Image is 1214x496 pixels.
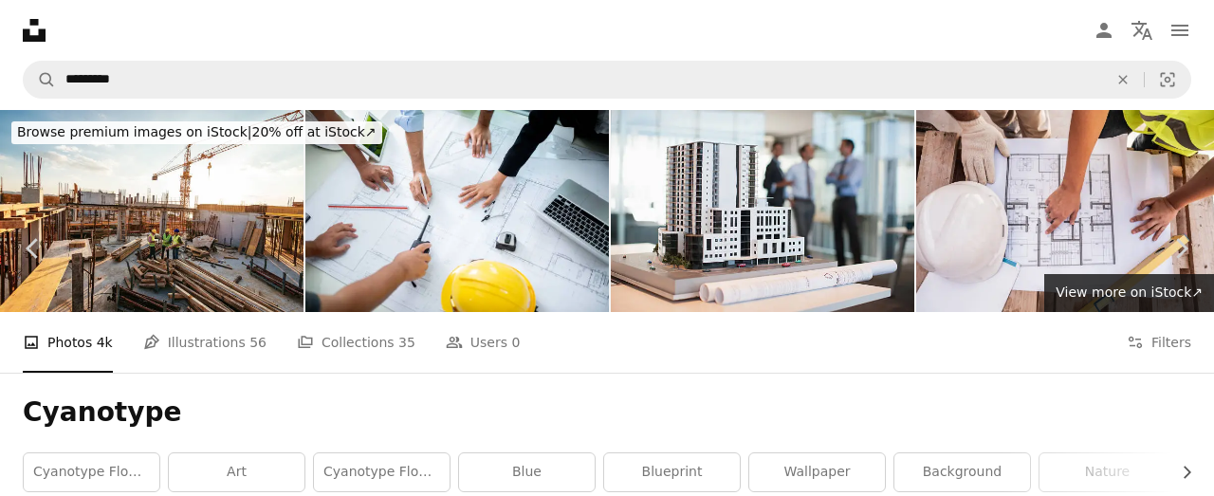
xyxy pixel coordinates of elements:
[1039,453,1175,491] a: nature
[1056,285,1203,300] span: View more on iStock ↗
[24,453,159,491] a: cyanotype flower
[305,110,609,312] img: Team of engineers gathers for a meeting to discuss a new project. They collaborate, exchange idea...
[446,312,521,373] a: Users 0
[459,453,595,491] a: blue
[1044,274,1214,312] a: View more on iStock↗
[11,121,382,144] div: 20% off at iStock ↗
[1127,312,1191,373] button: Filters
[1161,11,1199,49] button: Menu
[1085,11,1123,49] a: Log in / Sign up
[611,110,914,312] img: Business people in office
[23,61,1191,99] form: Find visuals sitewide
[314,453,450,491] a: cyanotype flowers
[1102,62,1144,98] button: Clear
[24,62,56,98] button: Search Unsplash
[1148,157,1214,340] a: Next
[169,453,304,491] a: art
[297,312,415,373] a: Collections 35
[894,453,1030,491] a: background
[23,19,46,42] a: Home — Unsplash
[23,395,1191,430] h1: Cyanotype
[143,312,267,373] a: Illustrations 56
[17,124,251,139] span: Browse premium images on iStock |
[604,453,740,491] a: blueprint
[512,332,521,353] span: 0
[1123,11,1161,49] button: Language
[1169,453,1191,491] button: scroll list to the right
[398,332,415,353] span: 35
[249,332,267,353] span: 56
[1145,62,1190,98] button: Visual search
[749,453,885,491] a: wallpaper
